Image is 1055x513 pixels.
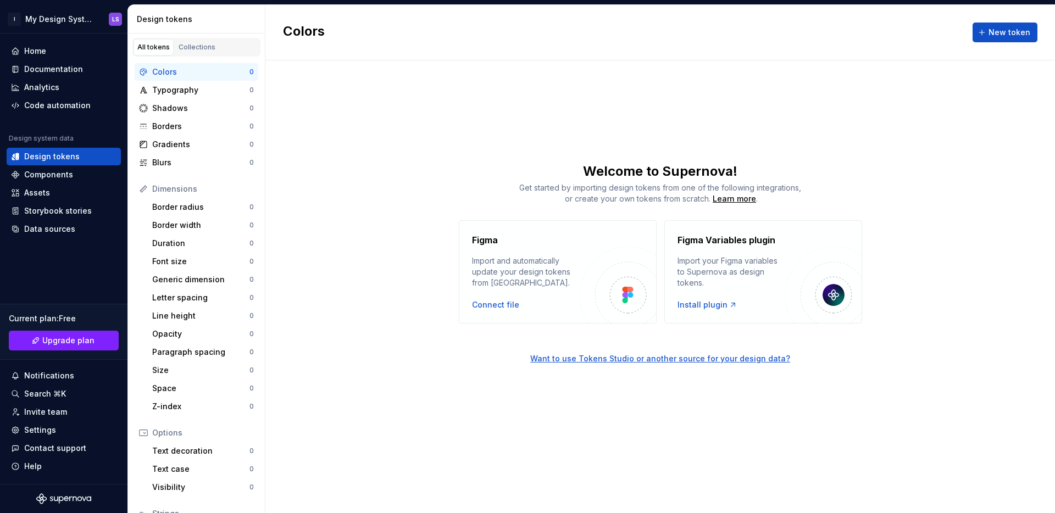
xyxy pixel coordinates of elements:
[24,443,86,454] div: Contact support
[148,271,258,288] a: Generic dimension0
[9,331,119,350] button: Upgrade plan
[25,14,96,25] div: My Design System
[24,46,46,57] div: Home
[24,82,59,93] div: Analytics
[148,325,258,343] a: Opacity0
[135,136,258,153] a: Gradients0
[148,307,258,325] a: Line height0
[137,43,170,52] div: All tokens
[135,118,258,135] a: Borders0
[249,366,254,375] div: 0
[152,139,249,150] div: Gradients
[152,220,249,231] div: Border width
[472,255,580,288] div: Import and automatically update your design tokens from [GEOGRAPHIC_DATA].
[249,257,254,266] div: 0
[7,458,121,475] button: Help
[152,401,249,412] div: Z-index
[24,169,73,180] div: Components
[148,380,258,397] a: Space0
[678,299,737,310] a: Install plugin
[148,198,258,216] a: Border radius0
[24,406,67,417] div: Invite team
[36,493,91,504] svg: Supernova Logo
[152,256,249,267] div: Font size
[148,442,258,460] a: Text decoration0
[24,224,75,235] div: Data sources
[8,13,21,26] div: I
[9,313,119,324] div: Current plan : Free
[152,202,249,213] div: Border radius
[24,205,92,216] div: Storybook stories
[152,66,249,77] div: Colors
[7,97,121,114] a: Code automation
[7,202,121,220] a: Storybook stories
[249,221,254,230] div: 0
[678,233,775,247] h4: Figma Variables plugin
[249,275,254,284] div: 0
[148,478,258,496] a: Visibility0
[152,347,249,358] div: Paragraph spacing
[148,343,258,361] a: Paragraph spacing0
[265,324,1055,364] a: Want to use Tokens Studio or another source for your design data?
[249,158,254,167] div: 0
[472,299,519,310] button: Connect file
[179,43,215,52] div: Collections
[249,348,254,356] div: 0
[249,104,254,113] div: 0
[249,402,254,411] div: 0
[7,166,121,183] a: Components
[7,42,121,60] a: Home
[249,311,254,320] div: 0
[135,81,258,99] a: Typography0
[713,193,756,204] div: Learn more
[472,233,498,247] h4: Figma
[249,239,254,248] div: 0
[7,367,121,384] button: Notifications
[152,183,254,194] div: Dimensions
[152,292,249,303] div: Letter spacing
[249,122,254,131] div: 0
[148,289,258,306] a: Letter spacing0
[24,100,91,111] div: Code automation
[152,274,249,285] div: Generic dimension
[152,103,249,114] div: Shadows
[24,187,50,198] div: Assets
[24,151,80,162] div: Design tokens
[42,335,95,346] span: Upgrade plan
[152,121,249,132] div: Borders
[249,203,254,211] div: 0
[148,361,258,379] a: Size0
[530,353,790,364] button: Want to use Tokens Studio or another source for your design data?
[152,445,249,456] div: Text decoration
[7,385,121,403] button: Search ⌘K
[973,23,1037,42] button: New token
[152,464,249,475] div: Text case
[152,157,249,168] div: Blurs
[249,447,254,455] div: 0
[24,425,56,436] div: Settings
[148,460,258,478] a: Text case0
[7,220,121,238] a: Data sources
[7,148,121,165] a: Design tokens
[135,154,258,171] a: Blurs0
[7,60,121,78] a: Documentation
[249,140,254,149] div: 0
[135,63,258,81] a: Colors0
[9,134,74,143] div: Design system data
[152,85,249,96] div: Typography
[152,310,249,321] div: Line height
[152,365,249,376] div: Size
[519,183,801,203] span: Get started by importing design tokens from one of the following integrations, or create your own...
[152,383,249,394] div: Space
[24,388,66,399] div: Search ⌘K
[265,163,1055,180] div: Welcome to Supernova!
[7,439,121,457] button: Contact support
[24,64,83,75] div: Documentation
[7,421,121,439] a: Settings
[7,79,121,96] a: Analytics
[148,253,258,270] a: Font size0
